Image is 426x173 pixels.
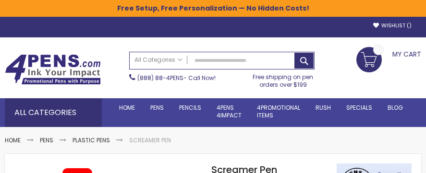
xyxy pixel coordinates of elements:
[129,137,171,144] li: Screamer Pen
[209,98,249,125] a: 4Pens4impact
[119,104,135,112] span: Home
[40,136,53,144] a: Pens
[251,69,315,89] div: Free shipping on pen orders over $199
[373,22,412,29] a: Wishlist
[143,98,171,117] a: Pens
[316,104,331,112] span: Rush
[346,104,372,112] span: Specials
[134,56,183,64] span: All Categories
[179,104,201,112] span: Pencils
[137,74,183,82] a: (888) 88-4PENS
[308,98,339,117] a: Rush
[5,136,21,144] a: Home
[111,98,143,117] a: Home
[339,98,380,117] a: Specials
[257,104,300,119] span: 4PROMOTIONAL ITEMS
[380,98,411,117] a: Blog
[217,104,242,119] span: 4Pens 4impact
[150,104,164,112] span: Pens
[130,52,187,68] a: All Categories
[137,74,216,82] span: - Call Now!
[249,98,308,125] a: 4PROMOTIONALITEMS
[5,98,102,127] div: All Categories
[388,104,403,112] span: Blog
[171,98,209,117] a: Pencils
[73,136,110,144] a: Plastic Pens
[5,54,101,85] img: 4Pens Custom Pens and Promotional Products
